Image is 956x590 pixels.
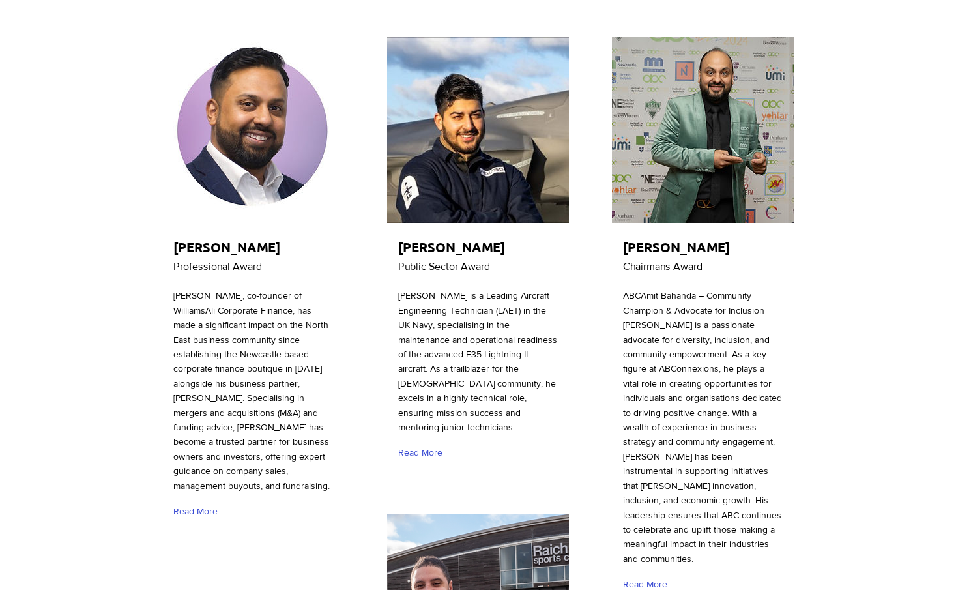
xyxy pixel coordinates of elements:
[162,37,344,223] div: ABu ali.jpg
[398,441,448,464] a: Read More
[398,447,442,460] span: Read More
[398,290,557,432] span: [PERSON_NAME] is a Leading Aircraft Engineering Technician (LAET) in the UK Navy, specialising in...
[173,290,330,490] span: [PERSON_NAME], co-founder of WilliamsAli Corporate Finance, has made a significant impact on the ...
[173,261,262,272] span: Professional Award
[387,37,569,223] img: Akmal Akmed
[612,37,794,223] div: ABCAwards2024-00032-Enhanced-NR.jpg
[612,37,794,223] img: Amit Bahanda
[623,290,782,563] span: ABCAmit Bahanda – Community Champion & Advocate for Inclusion [PERSON_NAME] is a passionate advoc...
[398,239,505,256] span: [PERSON_NAME]
[173,500,224,523] a: Read More
[387,37,569,223] div: Akmal Akhmed_edited.jpg
[623,261,703,272] span: Chairmans Award
[173,239,280,256] span: [PERSON_NAME]
[162,37,344,223] img: Abu Ali
[173,505,218,518] span: Read More
[398,261,490,272] span: Public Sector Award
[623,239,730,256] span: [PERSON_NAME]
